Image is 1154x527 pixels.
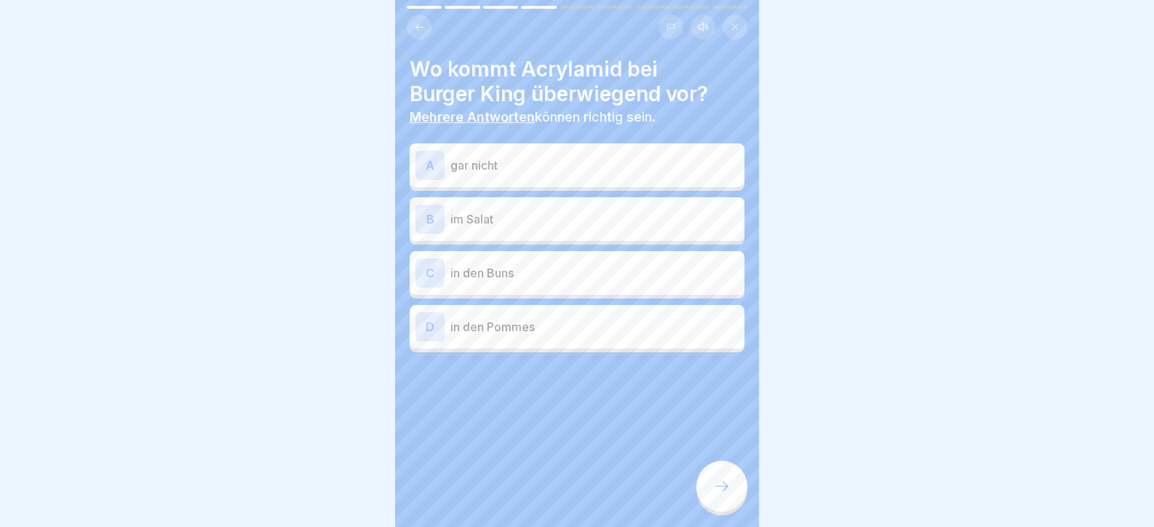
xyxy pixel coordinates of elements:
[450,264,739,282] p: in den Buns
[415,312,445,341] div: D
[415,258,445,288] div: C
[410,109,744,125] p: können richtig sein.
[410,57,744,106] h4: Wo kommt Acrylamid bei Burger King überwiegend vor?
[450,210,739,228] p: im Salat
[450,156,739,174] p: gar nicht
[415,205,445,234] div: B
[410,109,535,124] b: Mehrere Antworten
[415,151,445,180] div: A
[450,318,739,336] p: in den Pommes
